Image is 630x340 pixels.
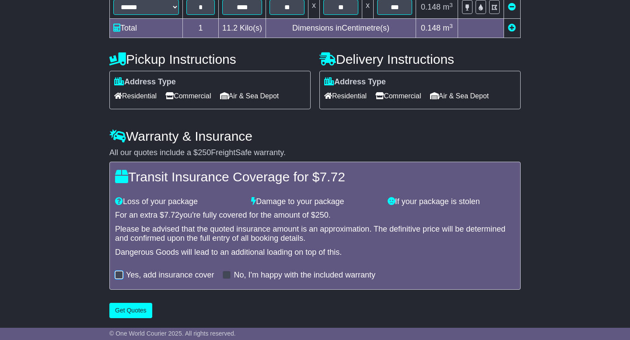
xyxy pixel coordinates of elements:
[449,2,453,8] sup: 3
[222,24,238,32] span: 11.2
[114,77,176,87] label: Address Type
[219,19,266,38] td: Kilo(s)
[266,19,416,38] td: Dimensions in Centimetre(s)
[443,3,453,11] span: m
[109,129,521,143] h4: Warranty & Insurance
[114,89,157,103] span: Residential
[319,170,345,184] span: 7.72
[443,24,453,32] span: m
[319,52,521,66] h4: Delivery Instructions
[165,89,211,103] span: Commercial
[430,89,489,103] span: Air & Sea Depot
[115,170,515,184] h4: Transit Insurance Coverage for $
[383,197,519,207] div: If your package is stolen
[164,211,179,219] span: 7.72
[315,211,329,219] span: 250
[115,225,515,243] div: Please be advised that the quoted insurance amount is an approximation. The definitive price will...
[115,248,515,257] div: Dangerous Goods will lead to an additional loading on top of this.
[449,23,453,29] sup: 3
[508,24,516,32] a: Add new item
[111,197,247,207] div: Loss of your package
[220,89,279,103] span: Air & Sea Depot
[198,148,211,157] span: 250
[109,148,521,158] div: All our quotes include a $ FreightSafe warranty.
[126,271,214,280] label: Yes, add insurance cover
[247,197,383,207] div: Damage to your package
[110,19,183,38] td: Total
[508,3,516,11] a: Remove this item
[375,89,421,103] span: Commercial
[421,3,441,11] span: 0.148
[109,303,152,318] button: Get Quotes
[109,330,236,337] span: © One World Courier 2025. All rights reserved.
[234,271,375,280] label: No, I'm happy with the included warranty
[115,211,515,220] div: For an extra $ you're fully covered for the amount of $ .
[183,19,219,38] td: 1
[324,77,386,87] label: Address Type
[109,52,311,66] h4: Pickup Instructions
[421,24,441,32] span: 0.148
[324,89,367,103] span: Residential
